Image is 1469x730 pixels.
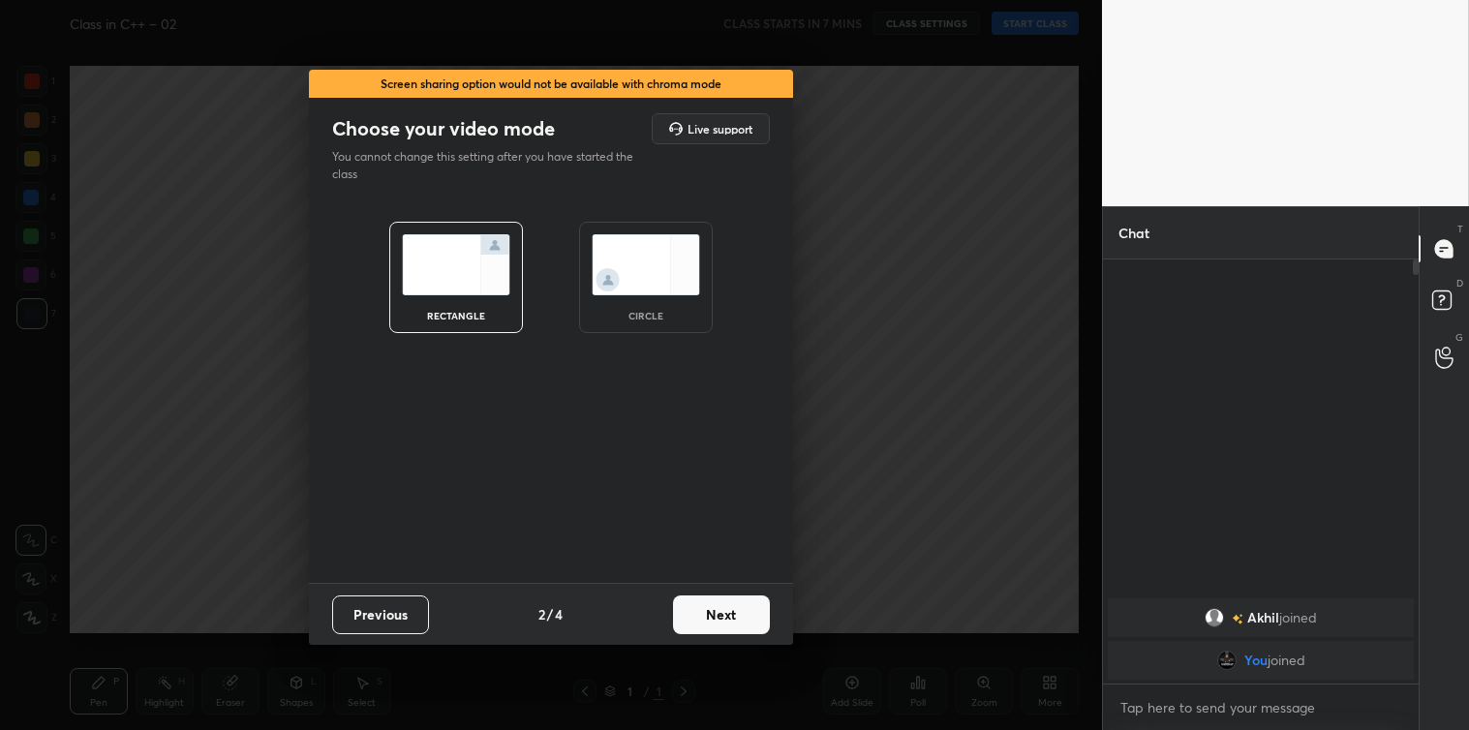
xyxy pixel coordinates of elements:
img: circleScreenIcon.acc0effb.svg [592,234,700,295]
div: rectangle [417,311,495,320]
img: default.png [1205,608,1224,627]
span: Akhil [1247,610,1279,625]
h4: 2 [538,604,545,624]
div: Screen sharing option would not be available with chroma mode [309,70,793,98]
p: T [1457,222,1463,236]
p: G [1455,330,1463,345]
span: joined [1267,653,1304,668]
h5: Live support [688,123,752,135]
h2: Choose your video mode [332,116,555,141]
div: circle [607,311,685,320]
img: no-rating-badge.077c3623.svg [1232,614,1243,624]
span: You [1243,653,1267,668]
button: Previous [332,595,429,634]
span: joined [1279,610,1317,625]
button: Next [673,595,770,634]
p: D [1456,276,1463,290]
h4: / [547,604,553,624]
h4: 4 [555,604,563,624]
p: You cannot change this setting after you have started the class [332,148,646,183]
div: grid [1103,594,1419,684]
p: Chat [1103,207,1165,259]
img: normalScreenIcon.ae25ed63.svg [402,234,510,295]
img: e60519a4c4f740609fbc41148676dd3d.jpg [1216,651,1236,670]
